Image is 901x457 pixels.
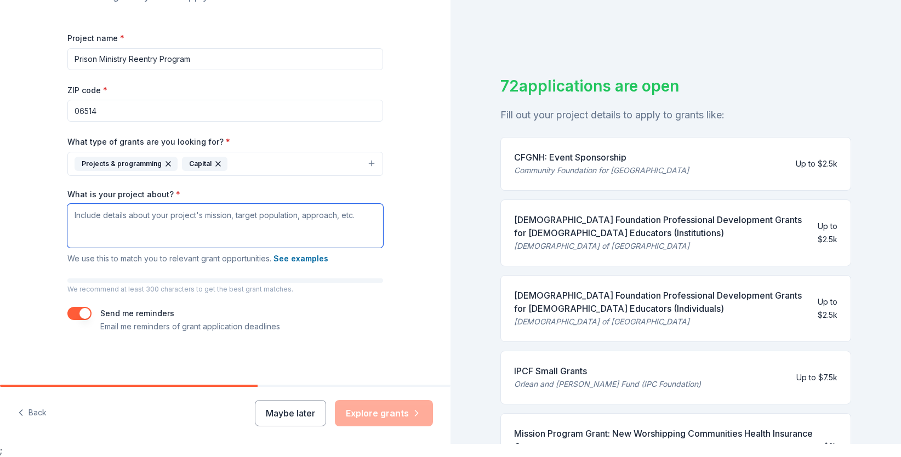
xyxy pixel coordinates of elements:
div: Orlean and [PERSON_NAME] Fund (IPC Foundation) [514,378,701,391]
div: Up to $2.5k [813,295,837,322]
div: Community Foundation for [GEOGRAPHIC_DATA] [514,164,689,177]
div: Projects & programming [75,157,178,171]
span: We use this to match you to relevant grant opportunities. [67,254,328,263]
input: After school program [67,48,383,70]
div: 72 applications are open [500,75,851,98]
p: We recommend at least 300 characters to get the best grant matches. [67,285,383,294]
input: 12345 (U.S. only) [67,100,383,122]
div: [DEMOGRAPHIC_DATA] of [GEOGRAPHIC_DATA] [514,315,805,328]
label: Send me reminders [100,309,174,318]
div: [DEMOGRAPHIC_DATA] of [GEOGRAPHIC_DATA] [514,239,805,253]
div: Capital [182,157,227,171]
div: Up to $7.5k [796,371,837,384]
p: Email me reminders of grant application deadlines [100,320,280,333]
label: ZIP code [67,85,107,96]
label: What type of grants are you looking for? [67,136,230,147]
div: [DEMOGRAPHIC_DATA] Foundation Professional Development Grants for [DEMOGRAPHIC_DATA] Educators (I... [514,213,805,239]
div: IPCF Small Grants [514,364,701,378]
div: Up to $2.5k [813,220,837,246]
div: $3k [824,440,837,453]
label: What is your project about? [67,189,180,200]
button: Back [18,402,47,425]
button: Maybe later [255,400,326,426]
div: [DEMOGRAPHIC_DATA] Foundation Professional Development Grants for [DEMOGRAPHIC_DATA] Educators (I... [514,289,805,315]
button: See examples [273,252,328,265]
div: Mission Program Grant: New Worshipping Communities Health Insurance Grant [514,427,815,453]
button: Projects & programmingCapital [67,152,383,176]
div: Fill out your project details to apply to grants like: [500,106,851,124]
div: CFGNH: Event Sponsorship [514,151,689,164]
label: Project name [67,33,124,44]
div: Up to $2.5k [796,157,837,170]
